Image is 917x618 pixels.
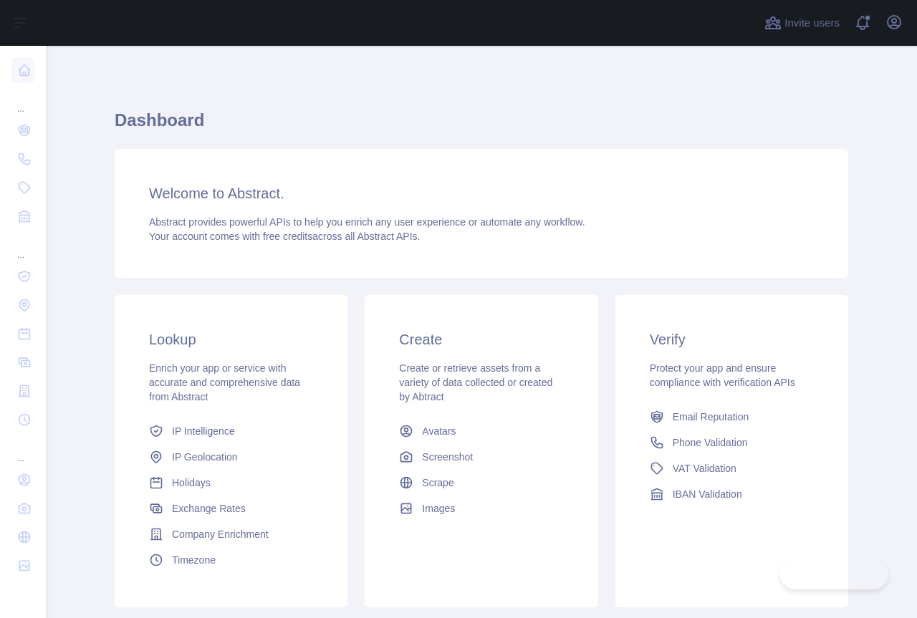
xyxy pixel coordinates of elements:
div: ... [11,435,34,464]
span: Invite users [784,15,840,32]
span: IP Intelligence [172,424,235,438]
span: Protect your app and ensure compliance with verification APIs [650,362,795,388]
h3: Verify [650,329,814,349]
a: Holidays [143,470,319,496]
span: free credits [263,231,312,242]
h3: Welcome to Abstract. [149,183,814,203]
a: Scrape [393,470,569,496]
span: Company Enrichment [172,527,269,541]
button: Invite users [762,11,842,34]
span: Scrape [422,475,453,490]
h1: Dashboard [115,109,848,143]
a: IP Intelligence [143,418,319,444]
span: Enrich your app or service with accurate and comprehensive data from Abstract [149,362,300,402]
a: Email Reputation [644,404,820,430]
a: Screenshot [393,444,569,470]
span: Holidays [172,475,211,490]
a: Timezone [143,547,319,573]
span: Timezone [172,553,216,567]
div: ... [11,232,34,261]
span: Phone Validation [673,435,748,450]
span: Exchange Rates [172,501,246,516]
a: Avatars [393,418,569,444]
span: VAT Validation [673,461,736,475]
span: Email Reputation [673,410,749,424]
a: IBAN Validation [644,481,820,507]
span: Images [422,501,455,516]
a: Exchange Rates [143,496,319,521]
span: Abstract provides powerful APIs to help you enrich any user experience or automate any workflow. [149,216,585,228]
a: Images [393,496,569,521]
a: Phone Validation [644,430,820,455]
span: Screenshot [422,450,473,464]
a: IP Geolocation [143,444,319,470]
span: Avatars [422,424,456,438]
span: IBAN Validation [673,487,742,501]
span: IP Geolocation [172,450,238,464]
div: ... [11,86,34,115]
span: Create or retrieve assets from a variety of data collected or created by Abtract [399,362,552,402]
iframe: Toggle Customer Support [780,559,888,589]
h3: Lookup [149,329,313,349]
a: VAT Validation [644,455,820,481]
span: Your account comes with across all Abstract APIs. [149,231,420,242]
h3: Create [399,329,563,349]
a: Company Enrichment [143,521,319,547]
